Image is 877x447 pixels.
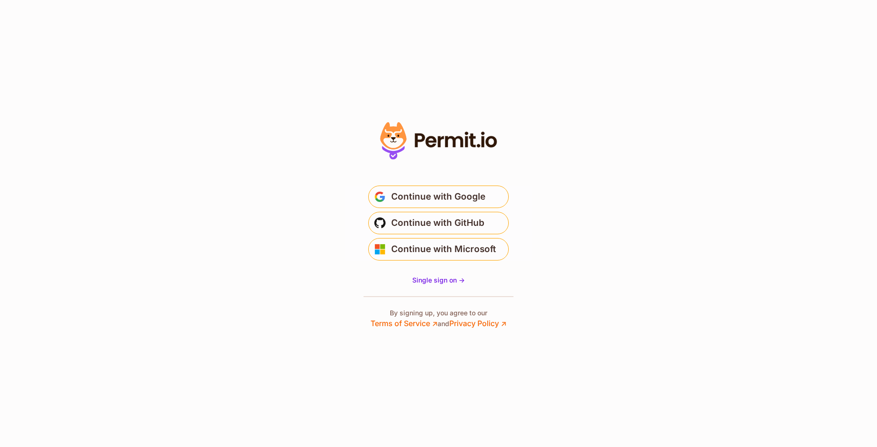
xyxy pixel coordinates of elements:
a: Terms of Service ↗ [371,319,438,328]
a: Single sign on -> [412,276,465,285]
span: Continue with Microsoft [391,242,496,257]
span: Continue with GitHub [391,216,484,231]
span: Continue with Google [391,189,485,204]
button: Continue with Google [368,186,509,208]
button: Continue with GitHub [368,212,509,234]
a: Privacy Policy ↗ [449,319,506,328]
button: Continue with Microsoft [368,238,509,261]
p: By signing up, you agree to our and [371,308,506,329]
span: Single sign on -> [412,276,465,284]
